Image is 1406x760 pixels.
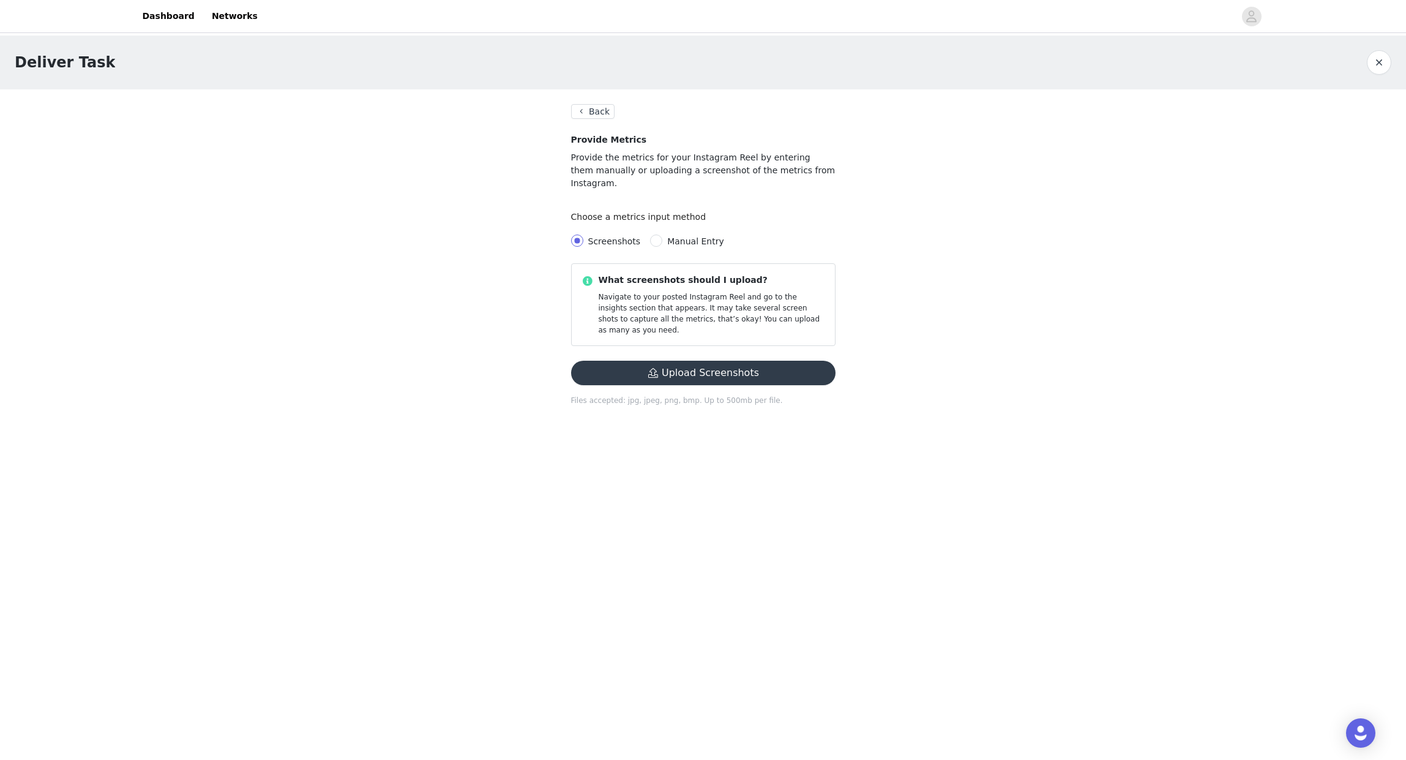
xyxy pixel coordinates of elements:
button: Upload Screenshots [571,361,836,385]
p: What screenshots should I upload? [599,274,825,287]
div: Open Intercom Messenger [1346,718,1375,748]
a: Networks [204,2,265,30]
label: Choose a metrics input method [571,212,712,222]
p: Provide the metrics for your Instagram Reel by entering them manually or uploading a screenshot o... [571,151,836,190]
span: Upload Screenshots [571,369,836,378]
h1: Deliver Task [15,51,115,73]
div: avatar [1246,7,1257,26]
button: Back [571,104,615,119]
p: Files accepted: jpg, jpeg, png, bmp. Up to 500mb per file. [571,395,836,406]
h4: Provide Metrics [571,134,836,146]
span: Screenshots [588,236,641,246]
a: Dashboard [135,2,202,30]
span: Manual Entry [667,236,724,246]
p: Navigate to your posted Instagram Reel and go to the insights section that appears. It may take s... [599,292,825,336]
